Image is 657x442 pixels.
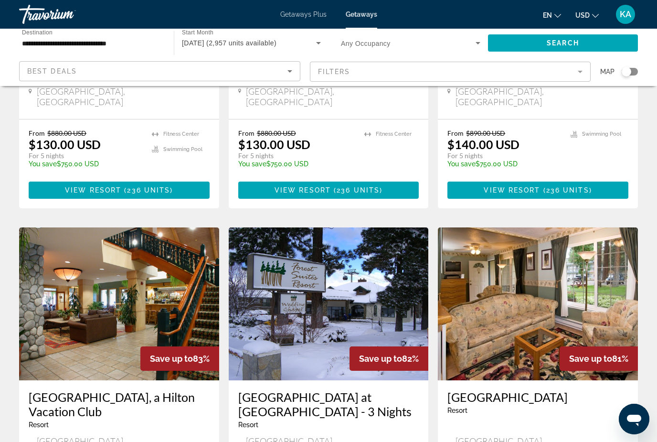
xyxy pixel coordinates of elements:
[620,10,631,19] span: KA
[29,390,210,419] a: [GEOGRAPHIC_DATA], a Hilton Vacation Club
[182,30,213,36] span: Start Month
[257,129,296,137] span: $880.00 USD
[575,8,599,22] button: Change currency
[569,354,612,364] span: Save up to
[246,75,419,107] span: [GEOGRAPHIC_DATA], [GEOGRAPHIC_DATA], [GEOGRAPHIC_DATA]
[359,354,402,364] span: Save up to
[466,129,505,137] span: $890.00 USD
[540,186,592,194] span: ( )
[27,67,77,75] span: Best Deals
[341,40,391,47] span: Any Occupancy
[29,182,210,199] button: View Resort(236 units)
[275,186,331,194] span: View Resort
[19,2,115,27] a: Travorium
[238,182,419,199] button: View Resort(236 units)
[447,390,628,404] a: [GEOGRAPHIC_DATA]
[546,186,589,194] span: 236 units
[238,151,355,160] p: For 5 nights
[447,129,464,137] span: From
[488,34,638,52] button: Search
[613,4,638,24] button: User Menu
[29,160,142,168] p: $750.00 USD
[238,160,355,168] p: $750.00 USD
[543,11,552,19] span: en
[229,227,429,380] img: RK73E01X.jpg
[337,186,380,194] span: 236 units
[29,129,45,137] span: From
[543,8,561,22] button: Change language
[447,182,628,199] button: View Resort(236 units)
[238,390,419,419] a: [GEOGRAPHIC_DATA] at [GEOGRAPHIC_DATA] - 3 Nights
[447,160,476,168] span: You save
[575,11,590,19] span: USD
[447,137,519,151] p: $140.00 USD
[447,407,467,414] span: Resort
[484,186,540,194] span: View Resort
[310,61,591,82] button: Filter
[582,131,621,137] span: Swimming Pool
[150,354,193,364] span: Save up to
[619,404,649,434] iframe: Кнопка запуска окна обмена сообщениями
[447,160,561,168] p: $750.00 USD
[127,186,170,194] span: 236 units
[238,137,310,151] p: $130.00 USD
[438,227,638,380] img: 0485I01L.jpg
[238,160,266,168] span: You save
[331,186,382,194] span: ( )
[47,129,86,137] span: $880.00 USD
[547,39,579,47] span: Search
[163,146,202,152] span: Swimming Pool
[37,75,210,107] span: [GEOGRAPHIC_DATA], [GEOGRAPHIC_DATA], [GEOGRAPHIC_DATA]
[163,131,199,137] span: Fitness Center
[238,421,258,429] span: Resort
[560,346,638,371] div: 81%
[140,346,219,371] div: 83%
[29,421,49,429] span: Resort
[346,11,377,18] a: Getaways
[121,186,173,194] span: ( )
[238,129,254,137] span: From
[376,131,412,137] span: Fitness Center
[280,11,327,18] a: Getaways Plus
[350,346,428,371] div: 82%
[19,227,219,380] img: 4066O01X.jpg
[29,151,142,160] p: For 5 nights
[182,39,276,47] span: [DATE] (2,957 units available)
[600,65,615,78] span: Map
[447,151,561,160] p: For 5 nights
[65,186,121,194] span: View Resort
[29,137,101,151] p: $130.00 USD
[456,75,628,107] span: [GEOGRAPHIC_DATA], [GEOGRAPHIC_DATA], [GEOGRAPHIC_DATA]
[22,29,53,35] span: Destination
[29,160,57,168] span: You save
[27,65,292,77] mat-select: Sort by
